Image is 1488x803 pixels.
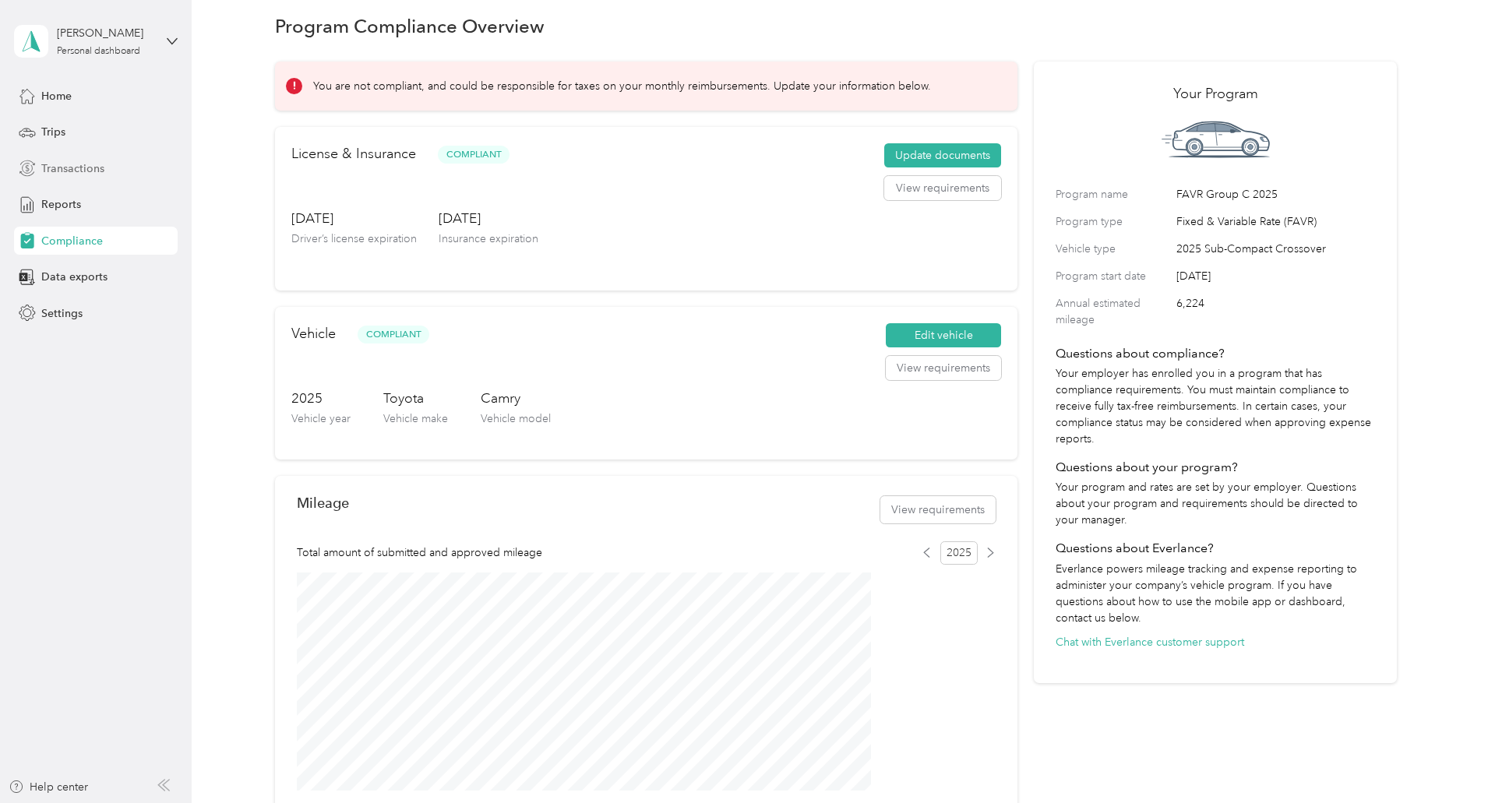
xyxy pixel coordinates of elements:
[1056,268,1171,284] label: Program start date
[1056,458,1375,477] h4: Questions about your program?
[1176,295,1375,328] span: 6,224
[383,410,448,427] p: Vehicle make
[1176,268,1375,284] span: [DATE]
[41,233,103,249] span: Compliance
[291,143,416,164] h2: License & Insurance
[1056,295,1171,328] label: Annual estimated mileage
[291,410,351,427] p: Vehicle year
[297,495,349,511] h2: Mileage
[1176,213,1375,230] span: Fixed & Variable Rate (FAVR)
[291,389,351,408] h3: 2025
[1056,479,1375,528] p: Your program and rates are set by your employer. Questions about your program and requirements sh...
[291,323,336,344] h2: Vehicle
[886,323,1001,348] button: Edit vehicle
[1056,213,1171,230] label: Program type
[1056,561,1375,626] p: Everlance powers mileage tracking and expense reporting to administer your company’s vehicle prog...
[1056,186,1171,203] label: Program name
[1401,716,1488,803] iframe: Everlance-gr Chat Button Frame
[358,326,429,343] span: Compliant
[291,231,417,247] p: Driver’s license expiration
[275,18,545,34] h1: Program Compliance Overview
[41,160,104,177] span: Transactions
[57,47,140,56] div: Personal dashboard
[1056,539,1375,558] h4: Questions about Everlance?
[884,176,1001,201] button: View requirements
[1056,83,1375,104] h2: Your Program
[940,541,978,565] span: 2025
[1056,634,1244,650] button: Chat with Everlance customer support
[481,410,551,427] p: Vehicle model
[9,779,88,795] button: Help center
[481,389,551,408] h3: Camry
[313,78,931,94] p: You are not compliant, and could be responsible for taxes on your monthly reimbursements. Update ...
[880,496,996,523] button: View requirements
[886,356,1001,381] button: View requirements
[1056,365,1375,447] p: Your employer has enrolled you in a program that has compliance requirements. You must maintain c...
[438,146,510,164] span: Compliant
[1056,241,1171,257] label: Vehicle type
[41,269,108,285] span: Data exports
[1176,241,1375,257] span: 2025 Sub-Compact Crossover
[57,25,154,41] div: [PERSON_NAME]
[41,88,72,104] span: Home
[41,196,81,213] span: Reports
[884,143,1001,168] button: Update documents
[439,231,538,247] p: Insurance expiration
[1056,344,1375,363] h4: Questions about compliance?
[297,544,542,561] span: Total amount of submitted and approved mileage
[291,209,417,228] h3: [DATE]
[1176,186,1375,203] span: FAVR Group C 2025
[41,124,65,140] span: Trips
[41,305,83,322] span: Settings
[383,389,448,408] h3: Toyota
[439,209,538,228] h3: [DATE]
